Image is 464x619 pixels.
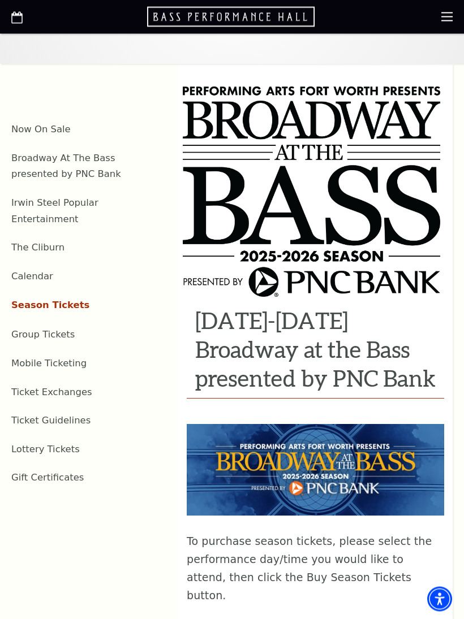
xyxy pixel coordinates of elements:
p: To purchase season tickets, please select the performance day/time you would like to attend, then... [187,533,444,605]
a: Mobile Ticketing [11,358,87,369]
a: Lottery Tickets [11,444,80,455]
a: The Cliburn [11,243,65,253]
a: Gift Certificates [11,473,84,483]
img: To purchase season tickets, please select the performance day/time you would like to attend, then... [187,425,444,516]
a: Irwin Steel Popular Entertainment [11,198,98,225]
a: Ticket Guidelines [11,415,91,426]
img: 2025-2026 Broadway at the Bass presented by PNC Bank [183,87,440,297]
a: Open this option [147,6,317,28]
a: Season Tickets [11,300,89,311]
a: Broadway At The Bass presented by PNC Bank [11,153,121,180]
a: Calendar [11,271,53,282]
a: Ticket Exchanges [11,387,92,398]
div: Accessibility Menu [427,587,452,612]
a: Open this option [11,9,23,25]
a: Group Tickets [11,330,75,340]
a: Now On Sale [11,124,71,135]
h3: [DATE]-[DATE] Broadway at the Bass presented by PNC Bank [195,306,444,393]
